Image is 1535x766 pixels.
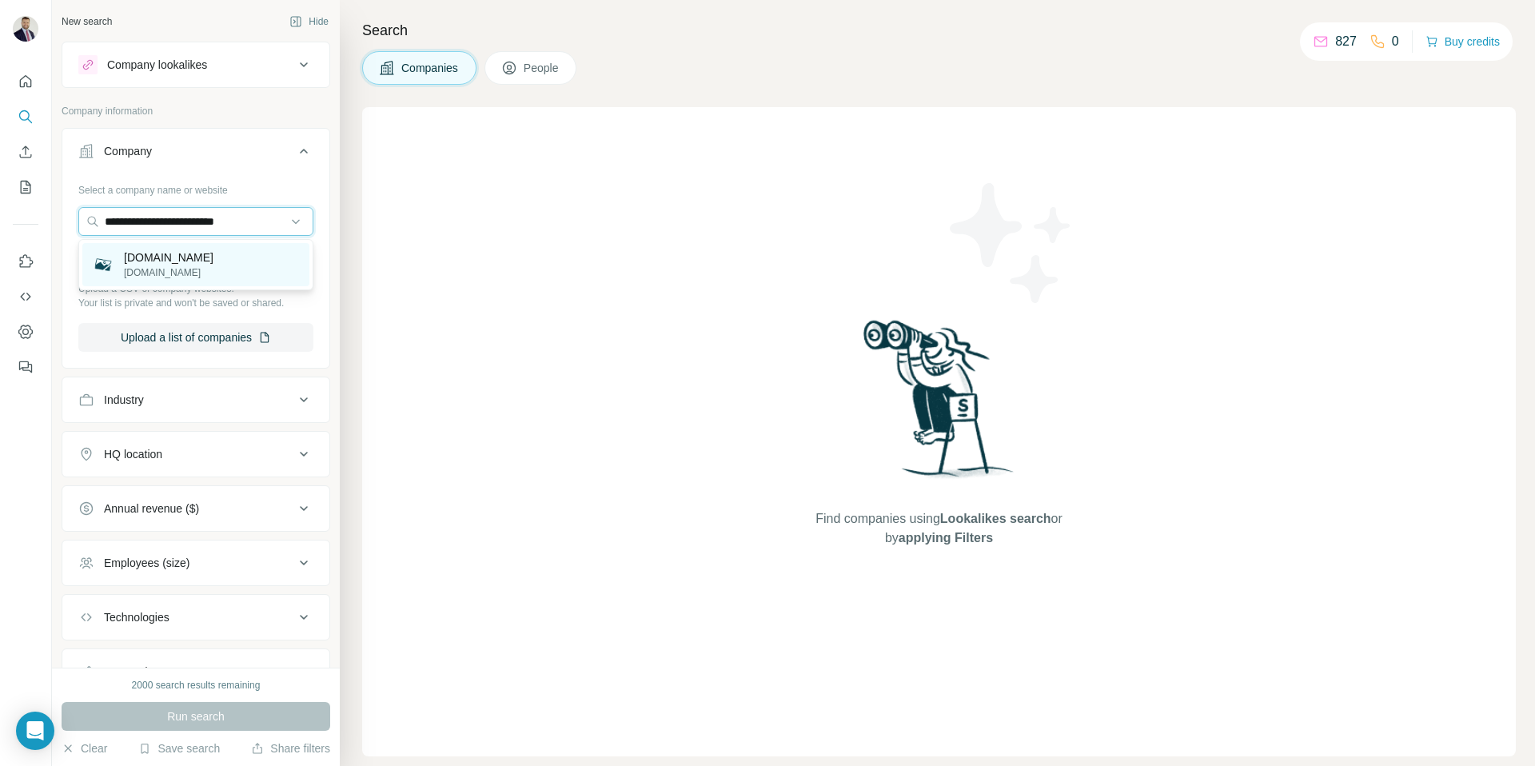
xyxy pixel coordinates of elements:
span: Lookalikes search [940,512,1051,525]
button: Feedback [13,353,38,381]
button: Search [13,102,38,131]
button: Dashboard [13,317,38,346]
p: [DOMAIN_NAME] [124,265,213,280]
span: People [524,60,560,76]
span: Find companies using or by [811,509,1067,548]
img: Avatar [13,16,38,42]
button: Use Surfe on LinkedIn [13,247,38,276]
p: 827 [1335,32,1357,51]
h4: Search [362,19,1516,42]
button: Keywords [62,652,329,691]
button: Share filters [251,740,330,756]
img: Surfe Illustration - Stars [939,171,1083,315]
span: applying Filters [899,531,993,545]
button: Save search [138,740,220,756]
div: Company lookalikes [107,57,207,73]
div: Keywords [104,664,153,680]
span: Companies [401,60,460,76]
div: Company [104,143,152,159]
button: Company [62,132,329,177]
p: Company information [62,104,330,118]
div: Open Intercom Messenger [16,712,54,750]
button: Use Surfe API [13,282,38,311]
p: 0 [1392,32,1399,51]
img: Surfe Illustration - Woman searching with binoculars [856,316,1023,494]
button: My lists [13,173,38,201]
div: Employees (size) [104,555,189,571]
div: New search [62,14,112,29]
button: Upload a list of companies [78,323,313,352]
button: Hide [278,10,340,34]
div: Select a company name or website [78,177,313,197]
div: Annual revenue ($) [104,501,199,517]
img: constructionlaborsource.com [92,253,114,276]
p: [DOMAIN_NAME] [124,249,213,265]
div: HQ location [104,446,162,462]
p: Your list is private and won't be saved or shared. [78,296,313,310]
button: Clear [62,740,107,756]
button: Buy credits [1425,30,1500,53]
button: Employees (size) [62,544,329,582]
div: Technologies [104,609,169,625]
button: Company lookalikes [62,46,329,84]
button: Annual revenue ($) [62,489,329,528]
button: Industry [62,381,329,419]
button: Quick start [13,67,38,96]
button: Technologies [62,598,329,636]
div: 2000 search results remaining [132,678,261,692]
button: HQ location [62,435,329,473]
div: Industry [104,392,144,408]
button: Enrich CSV [13,138,38,166]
